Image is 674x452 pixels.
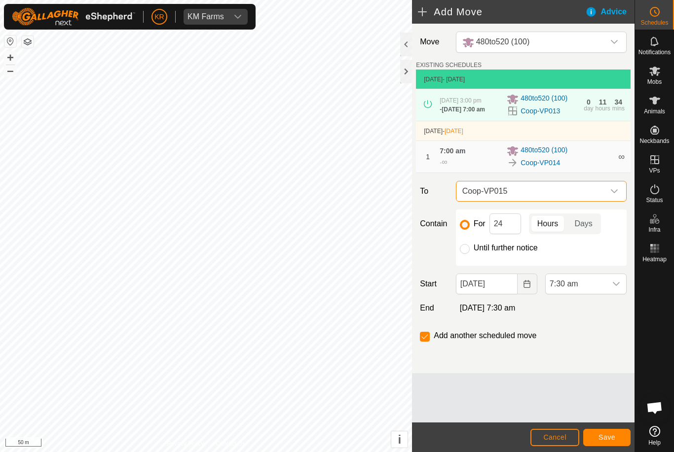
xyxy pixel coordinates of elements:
div: 0 [587,99,591,105]
span: Status [646,197,663,203]
span: - [DATE] [443,76,465,83]
button: – [4,65,16,76]
span: KM Farms [184,9,228,25]
span: 480to520 (100) [521,93,567,105]
div: dropdown trigger [604,181,624,201]
span: [DATE] 7:00 am [442,106,485,113]
span: ∞ [618,152,625,162]
span: Neckbands [639,138,669,144]
div: 11 [599,99,607,105]
div: dropdown trigger [604,32,624,52]
label: To [416,181,451,202]
span: ∞ [442,158,447,166]
label: EXISTING SCHEDULES [416,61,482,70]
label: Contain [416,218,451,230]
span: [DATE] [445,128,463,135]
span: 7:00 am [440,147,465,155]
span: 7:30 am [546,274,606,294]
span: [DATE] 3:00 pm [440,97,481,104]
img: Gallagher Logo [12,8,135,26]
div: dropdown trigger [606,274,626,294]
span: Infra [648,227,660,233]
span: KR [154,12,164,22]
button: Cancel [530,429,579,446]
button: i [391,431,408,448]
a: Coop-VP014 [521,158,560,168]
span: Animals [644,108,665,114]
div: Open chat [640,393,670,422]
img: To [507,157,519,169]
div: KM Farms [187,13,224,21]
span: [DATE] [424,128,443,135]
span: Days [574,218,592,230]
span: 1 [426,153,430,161]
span: [DATE] 7:30 am [460,304,516,312]
span: i [398,433,401,446]
label: Move [416,32,451,53]
label: Until further notice [474,244,538,252]
span: VPs [649,168,660,174]
span: Cancel [543,433,566,441]
span: Coop-VP015 [458,181,604,201]
div: day [584,105,593,111]
span: Schedules [640,20,668,26]
span: - [443,128,463,135]
span: [DATE] [424,76,443,83]
span: Notifications [638,49,671,55]
button: Map Layers [22,36,34,48]
span: Save [599,433,615,441]
a: Help [635,422,674,450]
label: Add another scheduled move [434,332,536,340]
span: 480to520 (100) [476,37,530,46]
div: hours [596,105,610,111]
button: + [4,52,16,64]
div: Advice [585,6,635,18]
span: Help [648,440,661,446]
span: Hours [537,218,559,230]
span: Heatmap [642,256,667,262]
button: Reset Map [4,35,16,47]
div: 34 [615,99,623,105]
span: 480to520 [458,32,604,52]
span: Mobs [647,79,662,85]
a: Privacy Policy [167,439,204,448]
label: Start [416,278,451,290]
div: mins [612,105,625,111]
div: - [440,156,447,168]
a: Contact Us [216,439,245,448]
button: Save [583,429,631,446]
label: For [474,220,486,228]
span: 480to520 (100) [521,145,567,157]
h2: Add Move [418,6,585,18]
div: - [440,105,485,114]
button: Choose Date [518,274,537,294]
label: End [416,302,451,314]
a: Coop-VP013 [521,106,560,116]
div: dropdown trigger [228,9,248,25]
